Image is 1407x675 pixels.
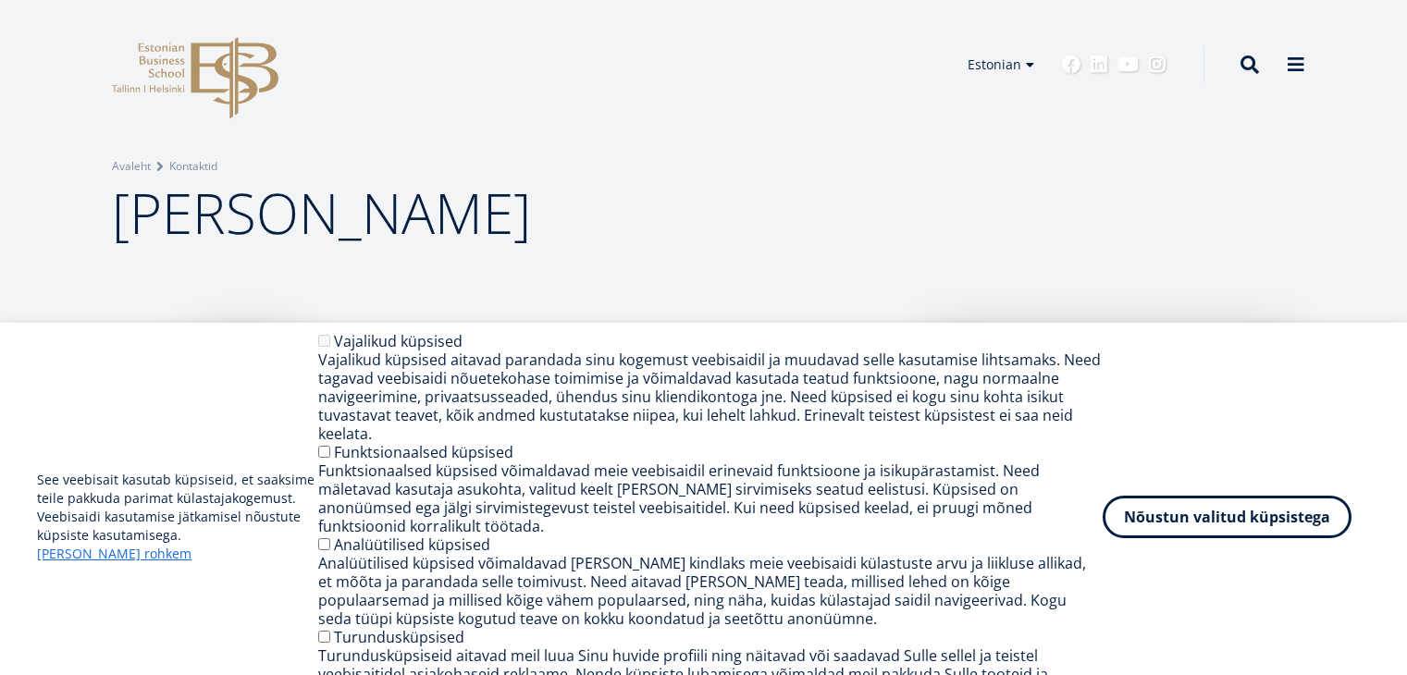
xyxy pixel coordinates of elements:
[37,471,318,563] p: See veebisait kasutab küpsiseid, et saaksime teile pakkuda parimat külastajakogemust. Veebisaidi ...
[37,545,191,563] a: [PERSON_NAME] rohkem
[334,331,463,351] label: Vajalikud küpsised
[1117,55,1139,74] a: Youtube
[318,350,1103,443] div: Vajalikud küpsised aitavad parandada sinu kogemust veebisaidil ja muudavad selle kasutamise lihts...
[334,442,513,462] label: Funktsionaalsed küpsised
[1148,55,1166,74] a: Instagram
[334,534,490,555] label: Analüütilised küpsised
[112,175,531,251] span: [PERSON_NAME]
[334,627,464,647] label: Turundusküpsised
[169,157,217,176] a: Kontaktid
[1090,55,1108,74] a: Linkedin
[112,157,151,176] a: Avaleht
[1103,496,1351,538] button: Nõustun valitud küpsistega
[318,554,1103,628] div: Analüütilised küpsised võimaldavad [PERSON_NAME] kindlaks meie veebisaidi külastuste arvu ja liik...
[1062,55,1080,74] a: Facebook
[318,461,1103,535] div: Funktsionaalsed küpsised võimaldavad meie veebisaidil erinevaid funktsioone ja isikupärastamist. ...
